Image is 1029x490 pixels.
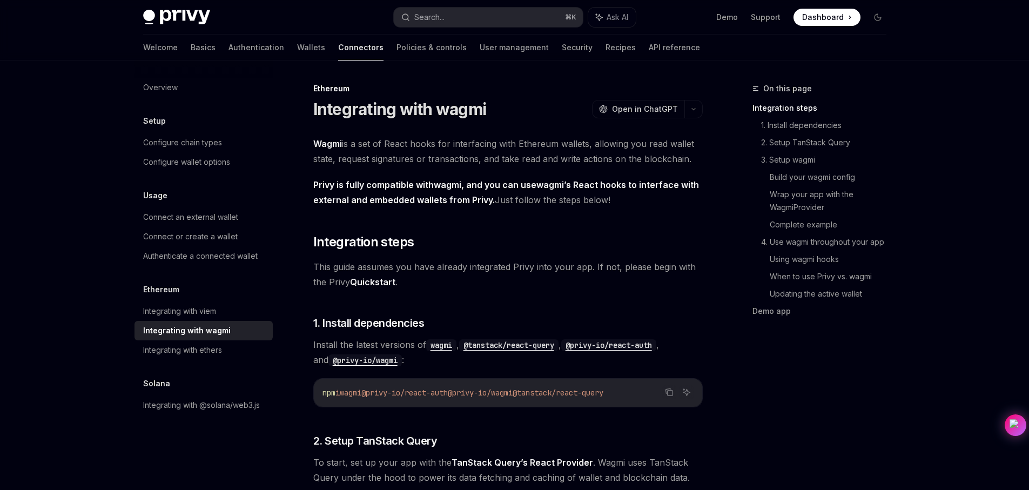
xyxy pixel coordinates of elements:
button: Search...⌘K [394,8,583,27]
a: @privy-io/wagmi [328,354,402,365]
div: Configure wallet options [143,156,230,169]
h5: Usage [143,189,167,202]
a: Configure wallet options [134,152,273,172]
a: Dashboard [793,9,860,26]
a: Complete example [770,216,895,233]
div: Integrating with @solana/web3.js [143,399,260,412]
div: Integrating with ethers [143,344,222,357]
div: Ethereum [313,83,703,94]
div: Integrating with wagmi [143,324,231,337]
a: When to use Privy vs. wagmi [770,268,895,285]
a: Build your wagmi config [770,169,895,186]
img: TKNZ [1010,419,1021,431]
span: On this page [763,82,812,95]
a: 4. Use wagmi throughout your app [761,233,895,251]
a: @privy-io/react-auth [561,339,656,350]
a: Wallets [297,35,325,61]
a: 2. Setup TanStack Query [761,134,895,151]
a: Integrating with @solana/web3.js [134,395,273,415]
a: Policies & controls [396,35,467,61]
a: Integrating with viem [134,301,273,321]
h5: Setup [143,115,166,127]
a: User management [480,35,549,61]
a: Demo [716,12,738,23]
a: Wagmi [313,138,342,150]
span: npm [322,388,335,398]
a: wagmi [536,179,564,191]
button: Open in ChatGPT [592,100,684,118]
a: Demo app [752,303,895,320]
button: Copy the contents from the code block [662,385,676,399]
a: Recipes [606,35,636,61]
span: This guide assumes you have already integrated Privy into your app. If not, please begin with the... [313,259,703,290]
span: 2. Setup TanStack Query [313,433,438,448]
a: TanStack Query’s React Provider [452,457,593,468]
span: i [335,388,340,398]
a: 3. Setup wagmi [761,151,895,169]
div: Connect an external wallet [143,211,238,224]
a: Quickstart [350,277,395,288]
div: Connect or create a wallet [143,230,238,243]
div: TKNZ Actions [1005,414,1026,436]
a: Support [751,12,781,23]
span: @privy-io/wagmi [448,388,513,398]
span: Ask AI [607,12,628,23]
a: Updating the active wallet [770,285,895,303]
span: Integration steps [313,233,414,251]
span: ⌘ K [565,13,576,22]
img: dark logo [143,10,210,25]
div: Search... [414,11,445,24]
span: wagmi [340,388,361,398]
a: Using wagmi hooks [770,251,895,268]
button: Ask AI [680,385,694,399]
strong: Privy is fully compatible with , and you can use ’s React hooks to interface with external and em... [313,179,699,205]
span: To start, set up your app with the . Wagmi uses TanStack Query under the hood to power its data f... [313,455,703,485]
a: Integrating with ethers [134,340,273,360]
a: Basics [191,35,216,61]
a: Overview [134,78,273,97]
a: wagmi [426,339,456,350]
a: Connect or create a wallet [134,227,273,246]
code: @privy-io/wagmi [328,354,402,366]
a: Authentication [228,35,284,61]
code: wagmi [426,339,456,351]
h5: Ethereum [143,283,179,296]
a: @tanstack/react-query [459,339,559,350]
code: @tanstack/react-query [459,339,559,351]
div: Configure chain types [143,136,222,149]
a: Connect an external wallet [134,207,273,227]
span: Open in ChatGPT [612,104,678,115]
a: Welcome [143,35,178,61]
div: Overview [143,81,178,94]
h5: Solana [143,377,170,390]
span: Dashboard [802,12,844,23]
span: @tanstack/react-query [513,388,603,398]
a: Integrating with wagmi [134,321,273,340]
span: is a set of React hooks for interfacing with Ethereum wallets, allowing you read wallet state, re... [313,136,703,166]
a: 1. Install dependencies [761,117,895,134]
a: Security [562,35,593,61]
button: Ask AI [588,8,636,27]
a: Integration steps [752,99,895,117]
h1: Integrating with wagmi [313,99,487,119]
span: Just follow the steps below! [313,177,703,207]
a: Configure chain types [134,133,273,152]
span: Install the latest versions of , , , and : [313,337,703,367]
button: Toggle dark mode [869,9,886,26]
code: @privy-io/react-auth [561,339,656,351]
a: Connectors [338,35,384,61]
a: wagmi [434,179,461,191]
a: Wrap your app with the WagmiProvider [770,186,895,216]
span: @privy-io/react-auth [361,388,448,398]
a: API reference [649,35,700,61]
div: Integrating with viem [143,305,216,318]
a: Authenticate a connected wallet [134,246,273,266]
div: Authenticate a connected wallet [143,250,258,263]
span: 1. Install dependencies [313,316,425,331]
